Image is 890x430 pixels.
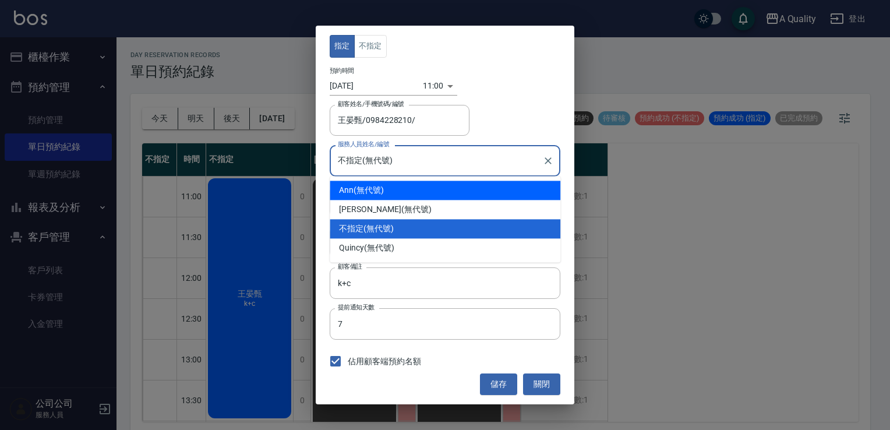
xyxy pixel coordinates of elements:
[338,262,362,271] label: 顧客備註
[330,200,560,219] div: (無代號)
[338,100,404,108] label: 顧客姓名/手機號碼/編號
[523,373,560,395] button: 關閉
[330,181,560,200] div: (無代號)
[423,76,443,96] div: 11:00
[354,35,387,58] button: 不指定
[540,153,556,169] button: Clear
[339,242,364,254] span: Quincy
[330,35,355,58] button: 指定
[338,303,375,312] label: 提前通知天數
[348,355,421,368] span: 佔用顧客端預約名額
[330,76,423,96] input: Choose date, selected date is 2025-08-13
[339,223,363,235] span: 不指定
[330,238,560,258] div: (無代號)
[330,66,354,75] label: 預約時間
[480,373,517,395] button: 儲存
[330,219,560,238] div: (無代號)
[338,140,389,149] label: 服務人員姓名/編號
[339,203,401,216] span: [PERSON_NAME]
[339,184,354,196] span: Ann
